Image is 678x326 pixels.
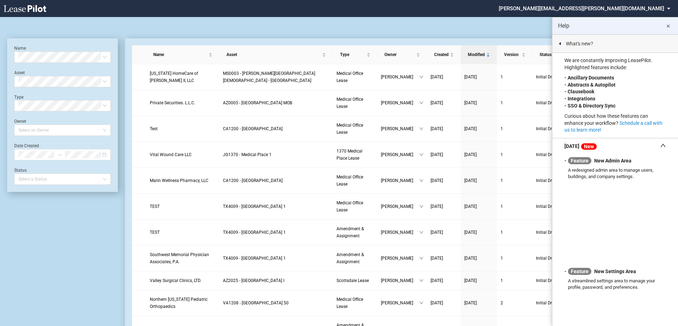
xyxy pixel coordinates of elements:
[464,299,493,306] a: [DATE]
[419,230,423,234] span: down
[223,100,292,105] span: AZ0005 - North Mountain MOB
[150,125,216,132] a: Test
[337,252,364,264] span: Amendment & Assignment
[150,99,216,106] a: Private Securities. L.L.C.
[419,127,423,131] span: down
[419,256,423,260] span: down
[501,99,529,106] a: 1
[536,151,578,158] span: Initial Draft
[431,100,443,105] span: [DATE]
[223,256,286,261] span: TX4009 - Southwest Plaza 1
[540,51,574,58] span: Status
[532,45,586,64] th: Status
[14,70,25,75] label: Asset
[427,45,461,64] th: Created
[431,177,457,184] a: [DATE]
[419,101,423,105] span: down
[337,173,374,188] a: Medical Office Lease
[150,71,198,83] span: Mississippi HomeCare of Jackson II, LLC
[501,126,503,131] span: 1
[434,51,449,58] span: Created
[223,300,289,305] span: VA1208 - Yorktown 50
[464,177,493,184] a: [DATE]
[536,203,578,210] span: Initial Draft
[337,225,374,239] a: Amendment & Assignment
[431,178,443,183] span: [DATE]
[501,204,503,209] span: 1
[223,177,329,184] a: CA1200 - [GEOGRAPHIC_DATA]
[501,300,503,305] span: 2
[223,152,272,157] span: JG1370 - Medical Place 1
[337,278,369,283] span: Scottsdale Lease
[337,148,374,162] a: 1370 Medical Place Lease
[223,204,286,209] span: TX4009 - Southwest Plaza 1
[223,278,284,283] span: AZ2025 - Medical Plaza I
[150,70,216,84] a: [US_STATE] HomeCare of [PERSON_NAME] II, LLC
[150,278,201,283] span: Valley Surgical Clinics, LTD.
[337,297,363,309] span: Medical Office Lease
[501,178,503,183] span: 1
[381,203,419,210] span: [PERSON_NAME]
[431,229,457,236] a: [DATE]
[337,277,374,284] a: Scottsdale Lease
[501,229,529,236] a: 1
[431,125,457,132] a: [DATE]
[223,178,283,183] span: CA1200 - Encino Medical Plaza
[223,126,283,131] span: CA1200 - Encino Medical Plaza
[504,51,520,58] span: Version
[431,74,443,79] span: [DATE]
[468,51,485,58] span: Modified
[419,278,423,283] span: down
[464,229,493,236] a: [DATE]
[464,73,493,81] a: [DATE]
[223,255,329,262] a: TX4009 - [GEOGRAPHIC_DATA] 1
[14,46,26,51] label: Name
[461,45,497,64] th: Modified
[150,178,208,183] span: Marin Wellness Pharmacy, LLC
[377,45,427,64] th: Owner
[431,73,457,81] a: [DATE]
[501,256,503,261] span: 1
[150,230,160,235] span: TEST
[381,151,419,158] span: [PERSON_NAME]
[150,251,216,265] a: Southwest Memorial Physician Associates, P.A.
[381,277,419,284] span: [PERSON_NAME]
[150,100,195,105] span: Private Securities. L.L.C.
[57,152,62,157] span: swap-right
[150,203,216,210] a: TEST
[226,51,321,58] span: Asset
[431,256,443,261] span: [DATE]
[464,300,477,305] span: [DATE]
[223,125,329,132] a: CA1200 - [GEOGRAPHIC_DATA]
[150,204,160,209] span: TEST
[501,277,529,284] a: 1
[464,277,493,284] a: [DATE]
[419,178,423,183] span: down
[150,126,158,131] span: Test
[219,45,333,64] th: Asset
[497,45,532,64] th: Version
[337,251,374,265] a: Amendment & Assignment
[536,99,578,106] span: Initial Draft
[464,99,493,106] a: [DATE]
[333,45,377,64] th: Type
[337,200,363,212] span: Medical Office Lease
[536,277,578,284] span: Initial Draft
[150,151,216,158] a: Vital Wound Care LLC
[464,100,477,105] span: [DATE]
[464,151,493,158] a: [DATE]
[223,299,329,306] a: VA1208 - [GEOGRAPHIC_DATA] 50
[536,255,578,262] span: Initial Draft
[337,97,363,109] span: Medical Office Lease
[223,151,329,158] a: JG1370 - Medical Place 1
[419,153,423,157] span: down
[150,252,209,264] span: Southwest Memorial Physician Associates, P.A.
[431,278,443,283] span: [DATE]
[431,300,443,305] span: [DATE]
[337,175,363,187] span: Medical Office Lease
[431,152,443,157] span: [DATE]
[150,177,216,184] a: Marin Wellness Pharmacy, LLC
[57,152,62,157] span: to
[501,278,503,283] span: 1
[464,178,477,183] span: [DATE]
